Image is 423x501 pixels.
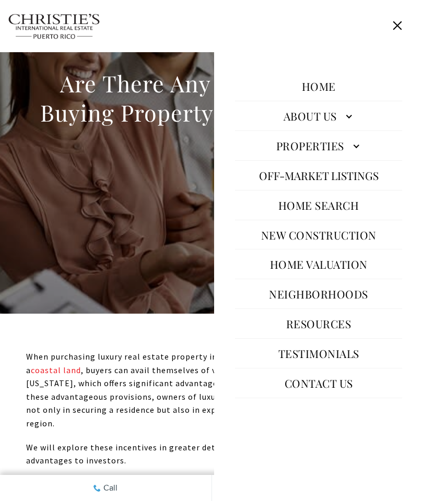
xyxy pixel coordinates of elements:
a: Resources [281,311,357,336]
a: Properties [235,133,402,158]
button: Close this option [387,16,407,35]
a: Testimonials [273,341,365,366]
span: We will explore these incentives in greater detail, highlighting [US_STATE]'s unique advantages t... [26,442,368,466]
a: About Us [235,103,402,128]
a: Neighborhoods [264,281,373,306]
span: When purchasing luxury real estate property in [US_STATE], either a ready-made house or a , buyer... [26,351,396,428]
a: Home [297,74,341,99]
img: Christie's International Real Estate text transparent background [8,14,101,40]
a: Home Search [273,193,365,218]
button: Off-Market Listings [254,163,384,188]
a: coastal land - open in a new tab [31,365,81,375]
a: Contact Us [279,371,358,396]
h1: Are There Any Incentives for Buying Property in [US_STATE]? [26,69,397,127]
a: Home Valuation [265,252,373,277]
a: New Construction [256,222,382,247]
